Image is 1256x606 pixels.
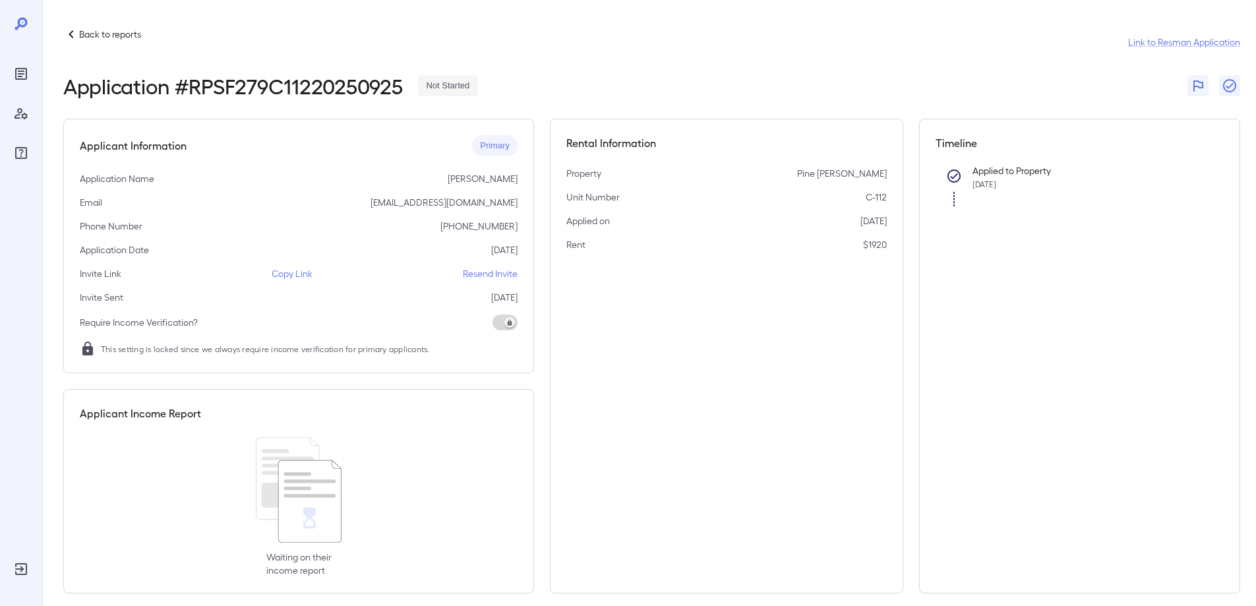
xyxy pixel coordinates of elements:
p: Pine [PERSON_NAME] [797,167,887,180]
p: Back to reports [79,28,141,41]
p: Application Date [80,243,149,257]
p: Applied on [566,214,610,227]
p: $1920 [863,238,887,251]
div: FAQ [11,142,32,164]
p: Copy Link [272,267,313,280]
p: [PHONE_NUMBER] [440,220,518,233]
p: Invite Link [80,267,121,280]
div: Reports [11,63,32,84]
p: Application Name [80,172,154,185]
p: Applied to Property [972,164,1203,177]
p: Waiting on their income report [266,551,332,577]
p: [DATE] [491,291,518,304]
button: Flag Report [1187,75,1209,96]
p: [DATE] [491,243,518,257]
p: Resend Invite [463,267,518,280]
p: Require Income Verification? [80,316,198,329]
p: [PERSON_NAME] [448,172,518,185]
p: Phone Number [80,220,142,233]
a: Link to Resman Application [1128,36,1240,49]
span: This setting is locked since we always require income verification for primary applicants. [101,342,430,355]
p: Rent [566,238,585,251]
p: C-112 [866,191,887,204]
h5: Timeline [936,135,1224,151]
span: [DATE] [972,179,996,189]
h5: Applicant Income Report [80,406,201,421]
span: Primary [472,140,518,152]
p: Email [80,196,102,209]
p: [EMAIL_ADDRESS][DOMAIN_NAME] [371,196,518,209]
span: Not Started [418,80,477,92]
p: [DATE] [860,214,887,227]
div: Log Out [11,559,32,580]
button: Close Report [1219,75,1240,96]
h5: Applicant Information [80,138,187,154]
div: Manage Users [11,103,32,124]
p: Unit Number [566,191,620,204]
p: Invite Sent [80,291,123,304]
h5: Rental Information [566,135,887,151]
h2: Application # RPSF279C11220250925 [63,74,402,98]
p: Property [566,167,601,180]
